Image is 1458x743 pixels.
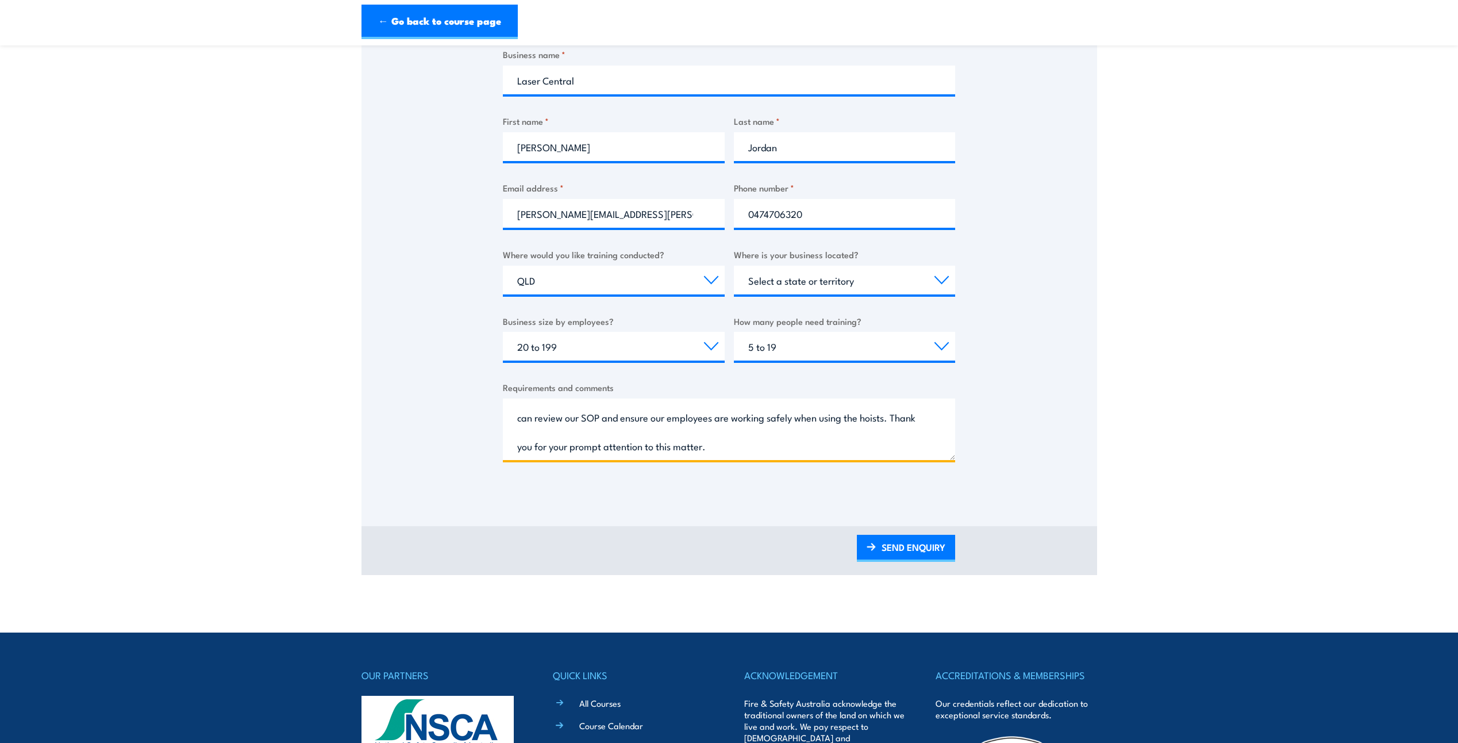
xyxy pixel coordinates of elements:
[361,667,522,683] h4: OUR PARTNERS
[503,381,955,394] label: Requirements and comments
[503,48,955,61] label: Business name
[579,719,643,731] a: Course Calendar
[734,181,956,194] label: Phone number
[503,248,725,261] label: Where would you like training conducted?
[579,697,621,709] a: All Courses
[857,535,955,562] a: SEND ENQUIRY
[744,667,905,683] h4: ACKNOWLEDGEMENT
[361,5,518,39] a: ← Go back to course page
[936,667,1097,683] h4: ACCREDITATIONS & MEMBERSHIPS
[503,315,725,328] label: Business size by employees?
[503,181,725,194] label: Email address
[503,114,725,128] label: First name
[553,667,714,683] h4: QUICK LINKS
[734,248,956,261] label: Where is your business located?
[936,698,1097,721] p: Our credentials reflect our dedication to exceptional service standards.
[734,114,956,128] label: Last name
[734,315,956,328] label: How many people need training?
